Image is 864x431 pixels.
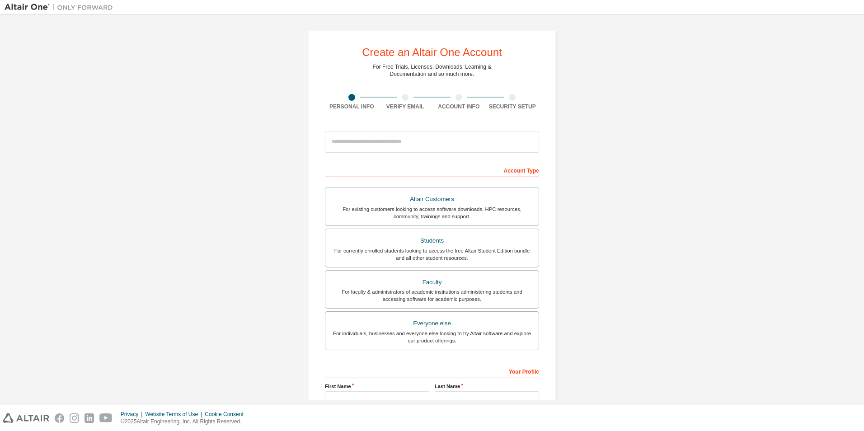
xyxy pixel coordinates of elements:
[325,383,429,390] label: First Name
[70,413,79,423] img: instagram.svg
[486,103,540,110] div: Security Setup
[325,103,379,110] div: Personal Info
[435,383,539,390] label: Last Name
[121,418,249,426] p: © 2025 Altair Engineering, Inc. All Rights Reserved.
[331,206,533,220] div: For existing customers looking to access software downloads, HPC resources, community, trainings ...
[205,411,249,418] div: Cookie Consent
[121,411,145,418] div: Privacy
[331,276,533,289] div: Faculty
[3,413,49,423] img: altair_logo.svg
[145,411,205,418] div: Website Terms of Use
[325,163,539,177] div: Account Type
[331,288,533,303] div: For faculty & administrators of academic institutions administering students and accessing softwa...
[85,413,94,423] img: linkedin.svg
[331,193,533,206] div: Altair Customers
[373,63,492,78] div: For Free Trials, Licenses, Downloads, Learning & Documentation and so much more.
[5,3,117,12] img: Altair One
[325,364,539,378] div: Your Profile
[331,330,533,344] div: For individuals, businesses and everyone else looking to try Altair software and explore our prod...
[362,47,502,58] div: Create an Altair One Account
[432,103,486,110] div: Account Info
[55,413,64,423] img: facebook.svg
[331,234,533,247] div: Students
[99,413,113,423] img: youtube.svg
[331,247,533,262] div: For currently enrolled students looking to access the free Altair Student Edition bundle and all ...
[331,317,533,330] div: Everyone else
[379,103,432,110] div: Verify Email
